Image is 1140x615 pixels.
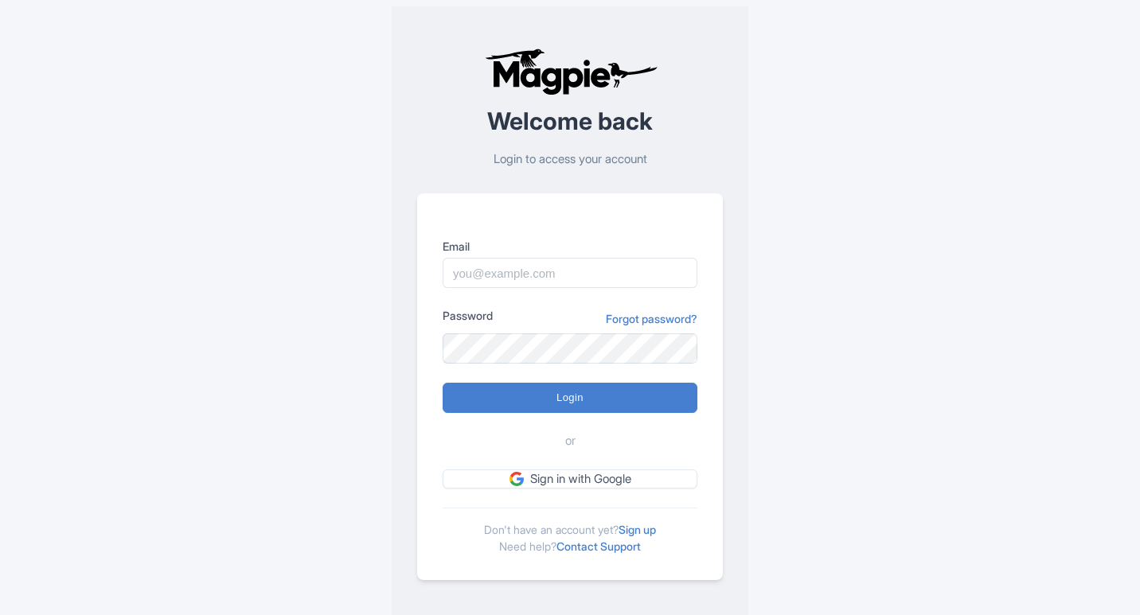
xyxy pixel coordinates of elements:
a: Sign up [619,523,656,536]
div: Don't have an account yet? Need help? [443,508,697,555]
p: Login to access your account [417,150,723,169]
img: logo-ab69f6fb50320c5b225c76a69d11143b.png [481,48,660,95]
span: or [565,432,576,450]
a: Contact Support [556,539,641,553]
img: google.svg [509,472,524,486]
a: Sign in with Google [443,469,697,489]
label: Password [443,307,493,324]
a: Forgot password? [606,310,697,327]
input: Login [443,383,697,413]
input: you@example.com [443,258,697,288]
h2: Welcome back [417,108,723,134]
label: Email [443,238,697,255]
